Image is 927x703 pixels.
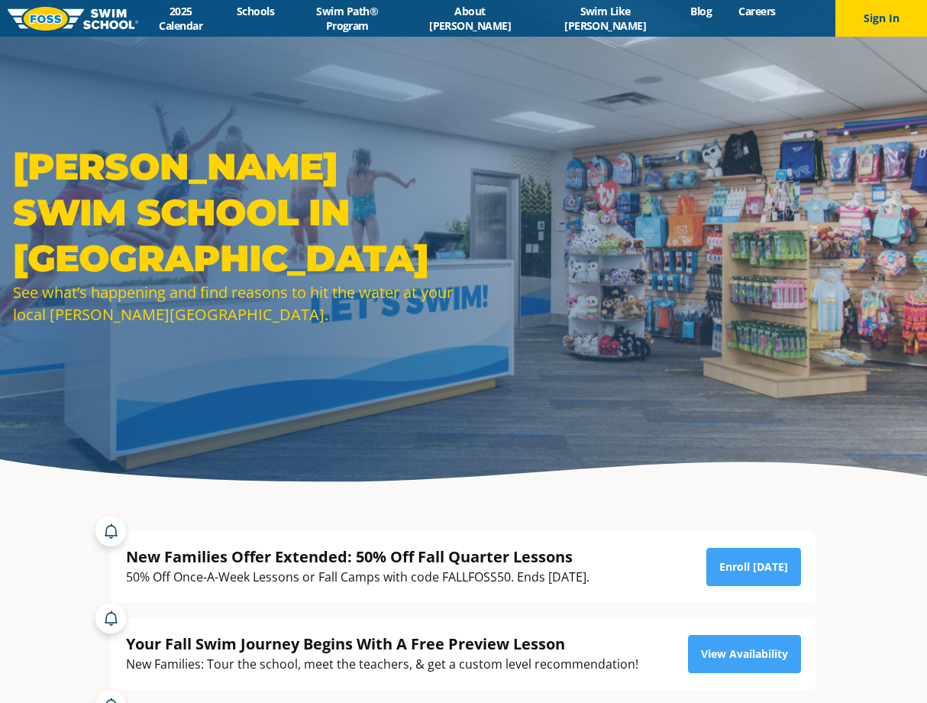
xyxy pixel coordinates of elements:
[677,4,725,18] a: Blog
[725,4,789,18] a: Careers
[706,548,801,586] a: Enroll [DATE]
[126,654,638,675] div: New Families: Tour the school, meet the teachers, & get a custom level recommendation!
[223,4,287,18] a: Schools
[688,635,801,673] a: View Availability
[288,4,407,33] a: Swim Path® Program
[126,567,589,588] div: 50% Off Once-A-Week Lessons or Fall Camps with code FALLFOSS50. Ends [DATE].
[8,7,138,31] img: FOSS Swim School Logo
[138,4,223,33] a: 2025 Calendar
[126,546,589,567] div: New Families Offer Extended: 50% Off Fall Quarter Lessons
[407,4,534,33] a: About [PERSON_NAME]
[13,281,456,326] div: See what’s happening and find reasons to hit the water at your local [PERSON_NAME][GEOGRAPHIC_DATA].
[13,144,456,281] h1: [PERSON_NAME] Swim School in [GEOGRAPHIC_DATA]
[533,4,677,33] a: Swim Like [PERSON_NAME]
[126,633,638,654] div: Your Fall Swim Journey Begins With A Free Preview Lesson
